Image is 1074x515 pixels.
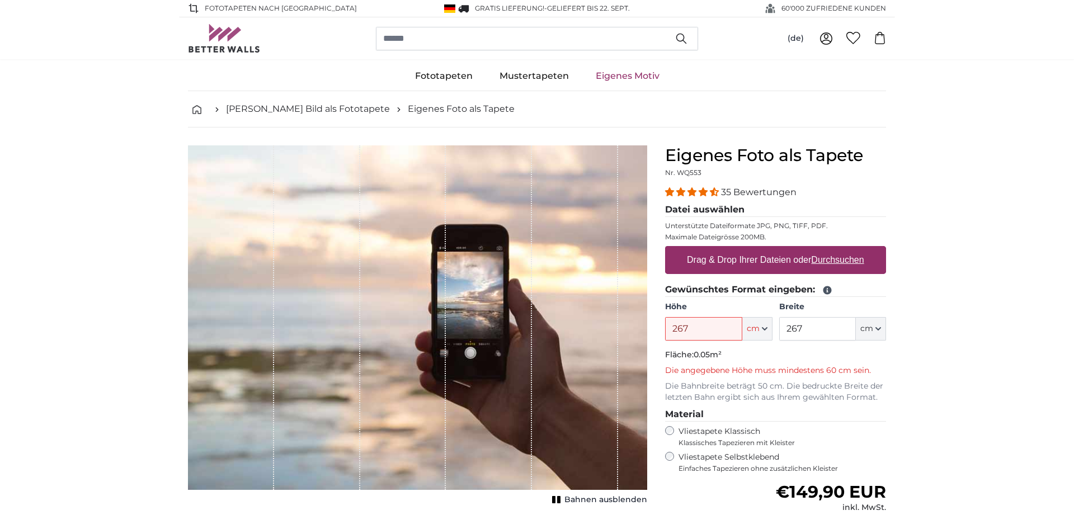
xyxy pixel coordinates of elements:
label: Höhe [665,301,772,313]
a: Eigenes Motiv [582,62,673,91]
span: Fototapeten nach [GEOGRAPHIC_DATA] [205,3,357,13]
span: cm [860,323,873,334]
legend: Material [665,408,886,422]
a: Eigenes Foto als Tapete [408,102,515,116]
u: Durchsuchen [812,255,864,264]
p: Unterstützte Dateiformate JPG, PNG, TIFF, PDF. [665,221,886,230]
span: 60'000 ZUFRIEDENE KUNDEN [781,3,886,13]
p: Maximale Dateigrösse 200MB. [665,233,886,242]
span: GRATIS Lieferung! [475,4,544,12]
button: (de) [779,29,813,49]
img: Deutschland [444,4,455,13]
span: 0.05m² [694,349,722,360]
img: Betterwalls [188,24,261,53]
span: Einfaches Tapezieren ohne zusätzlichen Kleister [679,464,886,473]
span: - [544,4,630,12]
h1: Eigenes Foto als Tapete [665,145,886,166]
legend: Gewünschtes Format eingeben: [665,283,886,297]
legend: Datei auswählen [665,203,886,217]
button: cm [856,317,886,341]
label: Drag & Drop Ihrer Dateien oder [682,249,869,271]
span: 4.34 stars [665,187,721,197]
label: Vliestapete Klassisch [679,426,877,447]
label: Breite [779,301,886,313]
span: Klassisches Tapezieren mit Kleister [679,438,877,447]
span: 35 Bewertungen [721,187,797,197]
div: 1 of 1 [188,145,647,508]
p: Die Bahnbreite beträgt 50 cm. Die bedruckte Breite der letzten Bahn ergibt sich aus Ihrem gewählt... [665,381,886,403]
button: cm [742,317,772,341]
a: [PERSON_NAME] Bild als Fototapete [226,102,390,116]
p: Fläche: [665,349,886,361]
p: Die angegebene Höhe muss mindestens 60 cm sein. [665,365,886,376]
span: Geliefert bis 22. Sept. [547,4,630,12]
span: Bahnen ausblenden [564,494,647,505]
button: Bahnen ausblenden [549,492,647,508]
nav: breadcrumbs [188,91,886,127]
a: Mustertapeten [486,62,582,91]
div: inkl. MwSt. [776,502,886,513]
span: cm [747,323,760,334]
label: Vliestapete Selbstklebend [679,452,886,473]
span: €149,90 EUR [776,481,886,502]
span: Nr. WQ553 [665,168,701,177]
a: Fototapeten [402,62,486,91]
